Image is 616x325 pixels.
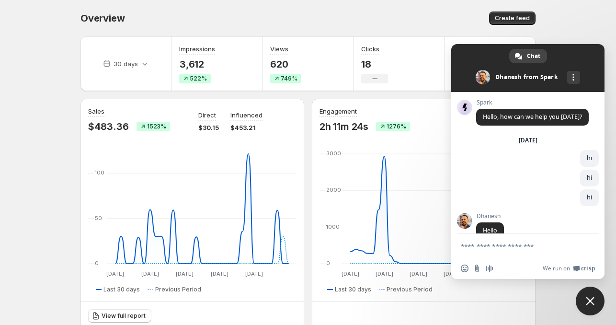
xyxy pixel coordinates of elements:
[410,270,427,277] text: [DATE]
[387,123,406,130] span: 1276%
[270,58,301,70] p: 620
[88,309,151,323] a: View full report
[80,12,125,24] span: Overview
[211,270,228,277] text: [DATE]
[527,49,540,63] span: Chat
[483,113,582,121] span: Hello, how can we help you [DATE]?
[587,193,592,201] span: hi
[342,270,359,277] text: [DATE]
[95,260,99,267] text: 0
[102,312,146,320] span: View full report
[319,121,368,132] p: 2h 11m 24s
[147,123,166,130] span: 1523%
[587,154,592,162] span: hi
[190,75,207,82] span: 522%
[567,71,580,84] div: More channels
[361,58,388,70] p: 18
[476,213,504,220] span: Dhanesh
[461,265,468,272] span: Insert an emoji
[476,99,589,106] span: Spark
[141,270,159,277] text: [DATE]
[319,106,357,116] h3: Engagement
[326,260,330,267] text: 0
[543,265,595,272] a: We run onCrisp
[198,110,216,120] p: Direct
[326,223,340,230] text: 1000
[543,265,570,272] span: We run on
[376,270,393,277] text: [DATE]
[155,286,201,293] span: Previous Period
[270,44,288,54] h3: Views
[106,270,124,277] text: [DATE]
[245,270,263,277] text: [DATE]
[179,44,215,54] h3: Impressions
[486,265,493,272] span: Audio message
[519,138,537,143] div: [DATE]
[489,12,536,25] button: Create feed
[581,265,595,272] span: Crisp
[495,14,530,22] span: Create feed
[88,106,104,116] h3: Sales
[230,110,262,120] p: Influenced
[176,270,194,277] text: [DATE]
[587,174,592,182] span: hi
[326,186,341,193] text: 2000
[281,75,297,82] span: 749%
[387,286,433,293] span: Previous Period
[483,226,497,234] span: Hello
[576,287,605,315] div: Close chat
[88,121,129,132] p: $483.36
[230,123,262,132] p: $453.21
[95,215,102,221] text: 50
[444,270,461,277] text: [DATE]
[95,169,104,176] text: 100
[461,242,574,251] textarea: Compose your message...
[103,286,140,293] span: Last 30 days
[198,123,219,132] p: $30.15
[326,150,341,157] text: 3000
[361,44,379,54] h3: Clicks
[509,49,547,63] div: Chat
[114,59,138,69] p: 30 days
[335,286,371,293] span: Last 30 days
[179,58,215,70] p: 3,612
[473,265,481,272] span: Send a file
